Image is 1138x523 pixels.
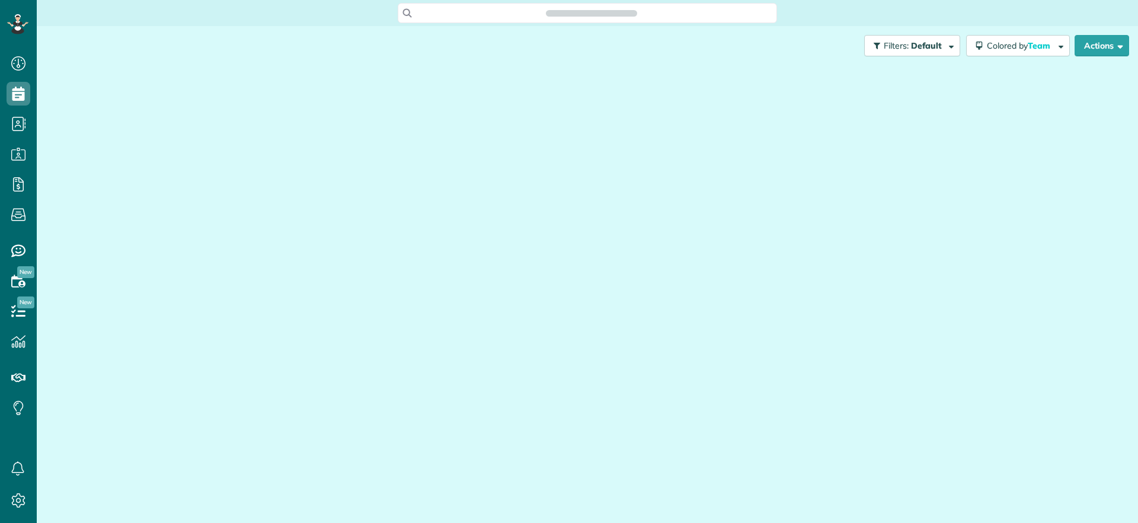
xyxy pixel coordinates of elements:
button: Filters: Default [864,35,960,56]
span: Default [911,40,942,51]
button: Colored byTeam [966,35,1070,56]
span: Filters: [884,40,909,51]
a: Filters: Default [858,35,960,56]
button: Actions [1075,35,1129,56]
span: New [17,296,34,308]
span: Search ZenMaid… [558,7,625,19]
span: Team [1028,40,1052,51]
span: New [17,266,34,278]
span: Colored by [987,40,1054,51]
